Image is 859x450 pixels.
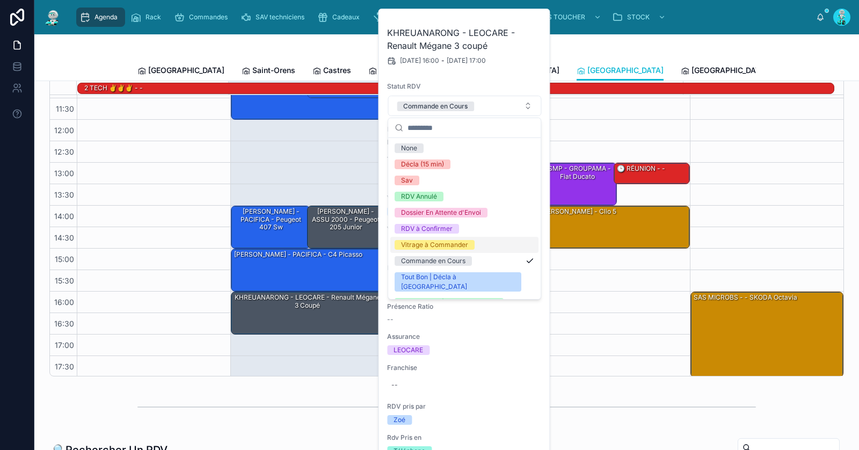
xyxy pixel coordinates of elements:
[538,163,616,205] div: ESMP - GROUPAMA - fiat ducato
[52,190,77,199] span: 13:30
[189,13,228,21] span: Commandes
[400,56,439,65] span: [DATE] 16:00
[434,8,496,27] a: Assurances
[369,8,432,27] a: Parrainages
[538,206,690,248] div: [PERSON_NAME] - clio 5
[52,255,77,264] span: 15:00
[52,362,77,371] span: 17:30
[233,207,309,232] div: [PERSON_NAME] - PACIFICA - Peugeot 407 sw
[231,77,383,119] div: MASSE [PERSON_NAME] - ALLIANZ - Mercedes sprinter
[83,83,144,93] div: 2 TECH ✌️✌️✌️ - -
[387,82,542,91] span: Statut RDV
[401,272,515,292] div: Tout Bon | Décla à [GEOGRAPHIC_DATA]
[323,65,351,76] span: Castres
[242,61,295,82] a: Saint-Orens
[401,208,481,217] div: Dossier En Attente d'Envoi
[231,206,310,248] div: [PERSON_NAME] - PACIFICA - Peugeot 407 sw
[52,233,77,242] span: 14:30
[52,147,77,156] span: 12:30
[309,207,382,232] div: [PERSON_NAME] - ASSU 2000 - Peugeot 205 junior
[52,212,77,221] span: 14:00
[145,13,161,21] span: Rack
[388,138,541,299] div: Suggestions
[233,293,383,310] div: KHREUANARONG - LEOCARE - Renault Mégane 3 coupé
[616,164,666,173] div: 🕒 RÉUNION - -
[587,65,664,76] span: [GEOGRAPHIC_DATA]
[614,163,689,184] div: 🕒 RÉUNION - -
[391,381,398,389] div: --
[401,159,444,169] div: Décla (15 min)
[76,8,125,27] a: Agenda
[441,56,445,65] span: -
[137,61,224,82] a: [GEOGRAPHIC_DATA]
[540,164,616,182] div: ESMP - GROUPAMA - fiat ducato
[387,125,542,134] span: Nom Client
[148,65,224,76] span: [GEOGRAPHIC_DATA]
[447,56,486,65] span: [DATE] 17:00
[256,13,304,21] span: SAV techniciens
[52,126,77,135] span: 12:00
[387,26,542,52] h2: KHREUANARONG - LEOCARE - Renault Mégane 3 coupé
[681,61,768,82] a: [GEOGRAPHIC_DATA]
[387,194,542,202] span: Vitrage à Remplacer
[529,13,585,21] span: NE PAS TOUCHER
[52,319,77,328] span: 16:30
[609,8,671,27] a: STOCK
[511,8,607,27] a: NE PAS TOUCHER
[387,315,394,324] span: --
[52,169,77,178] span: 13:00
[314,8,367,27] a: Cadeaux
[52,340,77,350] span: 17:00
[403,101,468,111] div: Commande en Cours
[401,143,417,153] div: None
[401,240,468,250] div: Vitrage à Commander
[71,5,816,29] div: scrollable content
[387,402,542,411] span: RDV pris par
[94,13,118,21] span: Agenda
[52,276,77,285] span: 15:30
[52,297,77,307] span: 16:00
[693,293,798,302] div: SAS MICROBS - - SKODA Octavia
[394,345,423,355] div: LEOCARE
[691,292,843,377] div: SAS MICROBS - - SKODA Octavia
[387,225,542,234] span: Voiture
[237,8,312,27] a: SAV techniciens
[312,61,351,82] a: Castres
[401,192,437,201] div: RDV Annulé
[401,256,465,266] div: Commande en Cours
[401,176,413,185] div: Sav
[388,96,541,116] button: Select Button
[127,8,169,27] a: Rack
[387,332,542,341] span: Assurance
[394,415,405,425] div: Zoé
[252,65,295,76] span: Saint-Orens
[387,433,542,442] span: Rdv Pris en
[387,155,542,164] span: Téléphone
[308,206,383,248] div: [PERSON_NAME] - ASSU 2000 - Peugeot 205 junior
[691,65,768,76] span: [GEOGRAPHIC_DATA]
[401,224,453,234] div: RDV à Confirmer
[387,364,542,372] span: Franchise
[368,61,455,82] a: [GEOGRAPHIC_DATA]
[401,298,497,308] div: RDV Reporté | RDV à Confirmer
[53,104,77,113] span: 11:30
[233,250,363,259] div: [PERSON_NAME] - PACIFICA - c4 picasso
[43,9,62,26] img: App logo
[231,292,383,334] div: KHREUANARONG - LEOCARE - Renault Mégane 3 coupé
[171,8,235,27] a: Commandes
[387,302,542,311] span: Présence Ratio
[231,249,383,291] div: [PERSON_NAME] - PACIFICA - c4 picasso
[540,207,617,216] div: [PERSON_NAME] - clio 5
[387,264,542,272] span: Immatriculation
[627,13,650,21] span: STOCK
[577,61,664,81] a: [GEOGRAPHIC_DATA]
[332,13,360,21] span: Cadeaux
